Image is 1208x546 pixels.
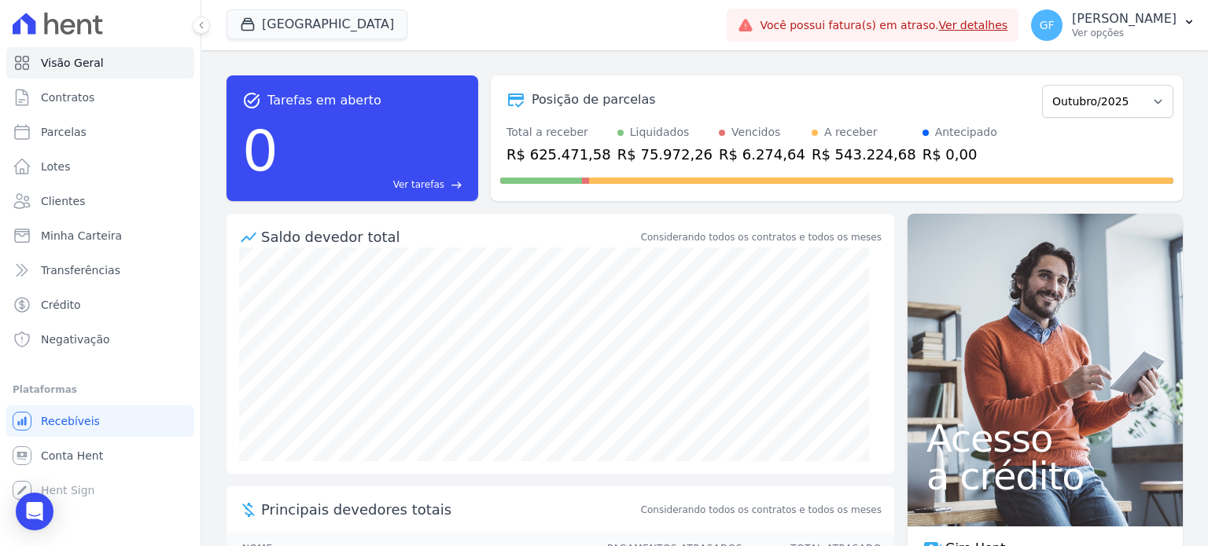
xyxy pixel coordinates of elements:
a: Minha Carteira [6,220,194,251]
div: 0 [242,110,278,192]
div: A receber [824,124,878,141]
span: Visão Geral [41,55,104,71]
div: R$ 625.471,58 [506,144,611,165]
a: Lotes [6,151,194,182]
span: Contratos [41,90,94,105]
span: Transferências [41,262,120,278]
span: Considerando todos os contratos e todos os meses [641,503,882,517]
span: Negativação [41,332,110,347]
a: Conta Hent [6,440,194,471]
span: Tarefas em aberto [267,91,381,110]
a: Negativação [6,324,194,355]
span: Você possui fatura(s) em atraso. [760,17,1007,34]
span: Minha Carteira [41,228,122,244]
div: Considerando todos os contratos e todos os meses [641,230,882,244]
a: Contratos [6,82,194,113]
button: [GEOGRAPHIC_DATA] [226,9,407,39]
div: Antecipado [935,124,997,141]
div: R$ 0,00 [923,144,997,165]
div: R$ 75.972,26 [617,144,713,165]
div: Vencidos [731,124,780,141]
a: Recebíveis [6,405,194,437]
span: Lotes [41,159,71,174]
div: Open Intercom Messenger [16,493,53,530]
button: GF [PERSON_NAME] Ver opções [1018,3,1208,47]
span: Acesso [926,420,1164,457]
span: Clientes [41,193,85,209]
p: [PERSON_NAME] [1072,11,1177,27]
div: Total a receber [506,124,611,141]
div: R$ 6.274,64 [719,144,805,165]
span: Ver tarefas [393,178,444,192]
span: Conta Hent [41,448,103,464]
span: east [451,179,462,191]
span: Crédito [41,297,81,313]
a: Transferências [6,255,194,286]
span: Recebíveis [41,413,100,429]
a: Visão Geral [6,47,194,79]
span: a crédito [926,457,1164,495]
div: Liquidados [630,124,690,141]
span: GF [1040,20,1055,31]
a: Crédito [6,289,194,321]
span: Parcelas [41,124,87,140]
span: Principais devedores totais [261,499,638,520]
a: Parcelas [6,116,194,148]
div: Posição de parcelas [532,90,656,109]
div: Plataformas [13,380,188,399]
span: task_alt [242,91,261,110]
a: Clientes [6,185,194,217]
a: Ver detalhes [939,19,1008,31]
a: Ver tarefas east [285,178,462,192]
p: Ver opções [1072,27,1177,39]
div: Saldo devedor total [261,226,638,247]
div: R$ 543.224,68 [812,144,916,165]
